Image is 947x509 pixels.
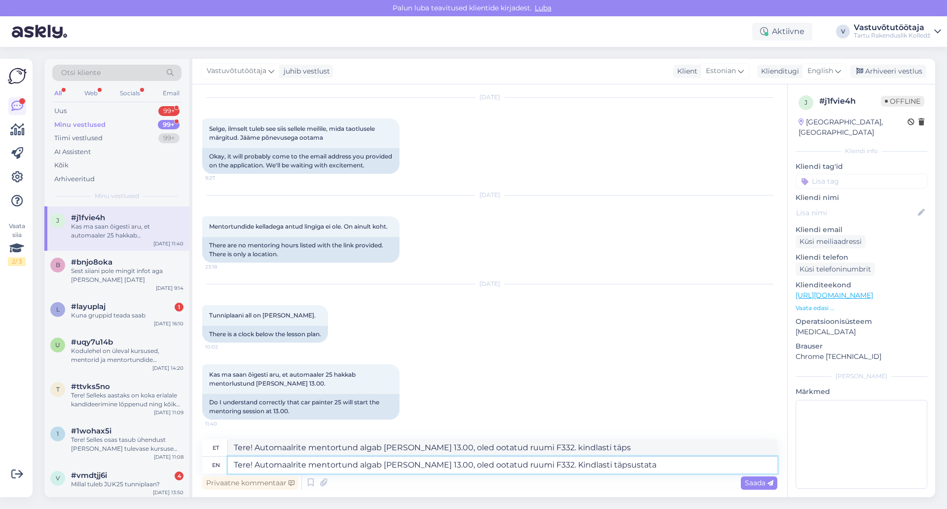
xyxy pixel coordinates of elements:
div: There are no mentoring hours listed with the link provided. There is only a location. [202,237,400,263]
textarea: Tere! Automaalrite mentortund algab [PERSON_NAME] 13.00, oled ootatud ruumi F332. kindlasti täps [228,439,777,456]
span: Estonian [706,66,736,77]
div: Sest siiani pole mingit infot aga [PERSON_NAME] [DATE] [71,267,183,284]
div: Email [161,87,182,100]
span: #uqy7u14b [71,338,113,347]
p: Brauser [796,341,927,352]
div: Küsi telefoninumbrit [796,263,875,276]
div: # j1fvie4h [819,95,881,107]
span: 10:02 [205,343,242,351]
span: Kas ma saan õigesti aru, et automaaler 25 hakkab mentorlustund [PERSON_NAME] 13.00. [209,371,357,387]
input: Lisa nimi [796,207,916,218]
div: Tere! Selleks aastaks on koka erialale kandideerimine lõppenud ning kõik õppekohad täidetud. [71,391,183,409]
div: Kõik [54,160,69,170]
span: #vmdtjj6i [71,471,107,480]
div: V [836,25,850,39]
a: VastuvõtutöötajaTartu Rakenduslik Kolledž [854,24,941,39]
span: l [56,306,60,313]
span: Luba [532,3,554,12]
div: 99+ [158,133,180,143]
p: Chrome [TECHNICAL_ID] [796,352,927,362]
div: 99+ [158,120,180,130]
p: Märkmed [796,387,927,397]
span: 1 [57,430,59,437]
div: [DATE] 16:10 [154,320,183,327]
span: Minu vestlused [95,192,139,200]
span: #layuplaj [71,302,106,311]
div: [DATE] 11:09 [154,409,183,416]
span: v [56,474,60,482]
div: 99+ [158,106,180,116]
div: AI Assistent [54,147,91,157]
span: j [56,217,59,224]
div: Privaatne kommentaar [202,476,298,490]
div: [DATE] [202,93,777,102]
p: Operatsioonisüsteem [796,316,927,327]
div: Kas ma saan õigesti aru, et automaaler 25 hakkab mentorlustund [PERSON_NAME] 13.00. [71,222,183,240]
div: juhib vestlust [280,66,330,77]
div: Vaata siia [8,222,26,266]
span: Mentortundide kelladega antud lingiga ei ole. On ainult koht. [209,223,388,230]
span: Tunniplaani all on [PERSON_NAME]. [209,312,316,319]
div: 4 [175,471,183,480]
div: Do I understand correctly that car painter 25 will start the mentoring session at 13.00. [202,394,400,420]
div: Arhiveeritud [54,174,95,184]
div: Tiimi vestlused [54,133,103,143]
div: Tartu Rakenduslik Kolledž [854,32,930,39]
div: [DATE] 13:50 [153,489,183,496]
div: Millal tuleb JUK25 tunniplaan? [71,480,183,489]
div: Minu vestlused [54,120,106,130]
div: Küsi meiliaadressi [796,235,866,248]
span: Offline [881,96,924,107]
span: #1wohax5i [71,427,111,435]
span: #j1fvie4h [71,213,105,222]
span: t [56,386,60,393]
a: [URL][DOMAIN_NAME] [796,291,873,300]
div: 2 / 3 [8,257,26,266]
div: et [213,439,219,456]
div: Vastuvõtutöötaja [854,24,930,32]
p: Kliendi nimi [796,193,927,203]
div: Kliendi info [796,147,927,156]
img: Askly Logo [8,67,27,85]
span: j [804,99,807,106]
span: #ttvks5no [71,382,110,391]
div: Socials [118,87,142,100]
span: Selge, ilmselt tuleb see siis sellele meilile, mida taotlusele märgitud. Jääme põnevusega ootama [209,125,376,141]
p: Kliendi telefon [796,252,927,263]
div: Arhiveeri vestlus [850,65,926,78]
span: Otsi kliente [61,68,101,78]
p: Vaata edasi ... [796,304,927,313]
div: [DATE] [202,191,777,199]
p: Kliendi tag'id [796,161,927,172]
span: 9:27 [205,174,242,182]
div: Aktiivne [752,23,812,40]
p: Kliendi email [796,225,927,235]
span: 11:40 [205,420,242,428]
div: Klient [673,66,697,77]
span: #bnjo8oka [71,258,112,267]
div: Okay, it will probably come to the email address you provided on the application. We'll be waitin... [202,148,400,174]
div: [DATE] 9:14 [156,284,183,292]
div: 1 [175,303,183,312]
input: Lisa tag [796,174,927,189]
div: Web [82,87,100,100]
textarea: Tere! Automaalrite mentortund algab [PERSON_NAME] 13.00, oled ootatud ruumi F332. Kindlasti täpsu... [228,457,777,473]
div: Kuna gruppid teada saab [71,311,183,320]
span: English [807,66,833,77]
div: Uus [54,106,67,116]
div: [DATE] [202,279,777,288]
span: 23:18 [205,263,242,271]
div: Tere! Selles osas tasub ühendust [PERSON_NAME] tulevase kursuse mentoriga. Tema oskab täpsemalt m... [71,435,183,453]
p: Klienditeekond [796,280,927,290]
div: All [52,87,64,100]
span: Vastuvõtutöötaja [207,66,266,77]
div: [DATE] 11:40 [153,240,183,247]
div: [DATE] 14:20 [152,364,183,372]
span: Saada [745,478,773,487]
div: en [212,457,220,473]
div: There is a clock below the lesson plan. [202,326,328,343]
div: [DATE] 11:08 [154,453,183,461]
span: b [56,261,60,269]
div: Kodulehel on üleval kursused, mentorid ja mentortundide toimumise [PERSON_NAME]: [URL][DOMAIN_NAME] [71,347,183,364]
div: Klienditugi [757,66,799,77]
